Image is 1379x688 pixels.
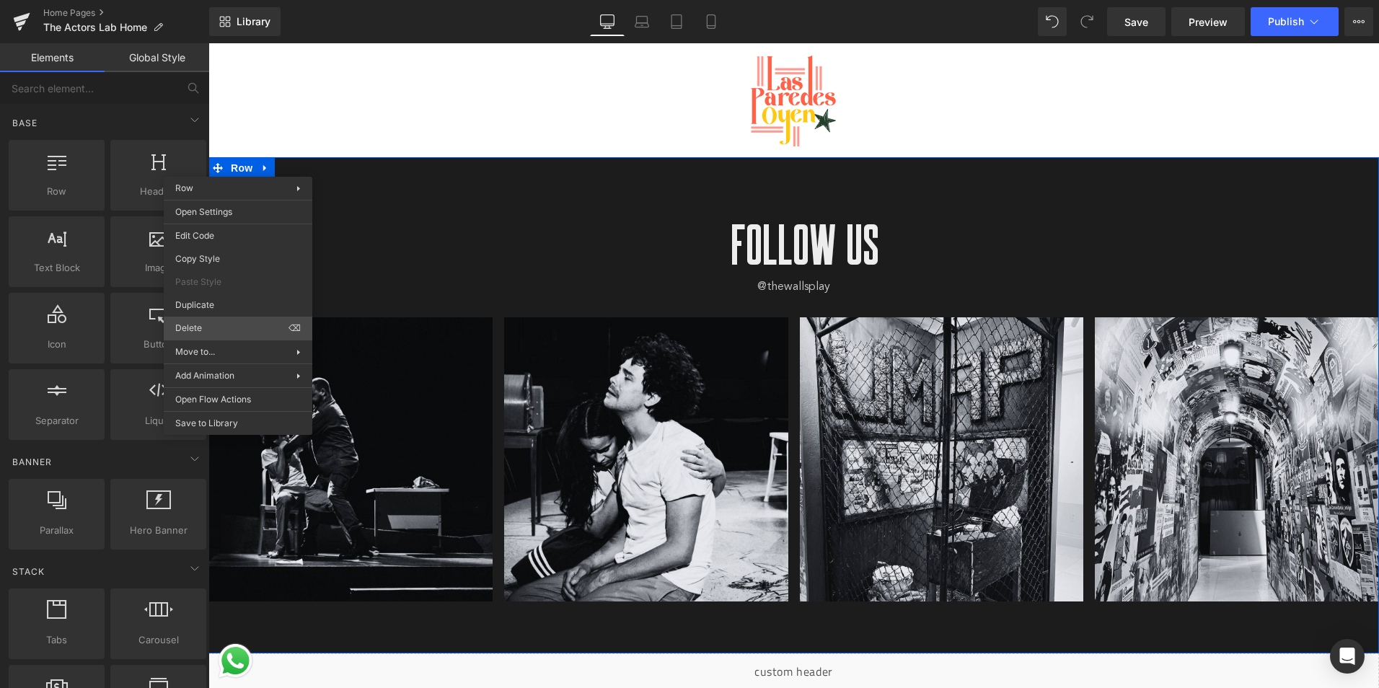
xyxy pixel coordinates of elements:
[659,7,694,36] a: Tablet
[590,7,625,36] a: Desktop
[115,260,202,275] span: Image
[175,182,193,193] span: Row
[1171,7,1245,36] a: Preview
[48,114,66,136] a: Expand / Collapse
[43,22,147,33] span: The Actors Lab Home
[1268,16,1304,27] span: Publish
[522,172,671,228] span: FOLLOW US
[175,417,301,430] span: Save to Library
[1124,14,1148,30] span: Save
[288,322,301,335] span: ⌫
[115,413,202,428] span: Liquid
[7,598,47,638] div: Open WhatsApp chat
[1072,7,1101,36] button: Redo
[13,413,100,428] span: Separator
[694,7,728,36] a: Mobile
[13,337,100,352] span: Icon
[13,260,100,275] span: Text Block
[209,7,281,36] a: New Library
[13,523,100,538] span: Parallax
[115,632,202,648] span: Carousel
[19,114,48,136] span: Row
[46,42,78,74] summary: Search
[115,337,202,352] span: Button
[11,455,53,469] span: Banner
[43,7,209,19] a: Home Pages
[13,632,100,648] span: Tabs
[175,345,296,358] span: Move to...
[7,598,47,638] a: Send a message via WhatsApp
[175,322,288,335] span: Delete
[175,229,301,242] span: Edit Code
[115,523,202,538] span: Hero Banner
[105,43,209,72] a: Global Style
[11,565,46,578] span: Stack
[175,393,301,406] span: Open Flow Actions
[175,252,301,265] span: Copy Style
[1189,14,1228,30] span: Preview
[175,299,301,312] span: Duplicate
[13,184,100,199] span: Row
[1344,7,1373,36] button: More
[1038,7,1067,36] button: Undo
[11,116,39,130] span: Base
[542,12,629,103] img: Las Paredes Oyen
[175,369,296,382] span: Add Animation
[175,206,301,219] span: Open Settings
[1330,639,1365,674] div: Open Intercom Messenger
[625,7,659,36] a: Laptop
[537,6,634,108] a: Las Paredes Oyen
[175,275,301,288] span: Paste Style
[14,42,46,74] summary: Menu
[237,15,270,28] span: Library
[115,184,202,199] span: Heading
[1251,7,1339,36] button: Publish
